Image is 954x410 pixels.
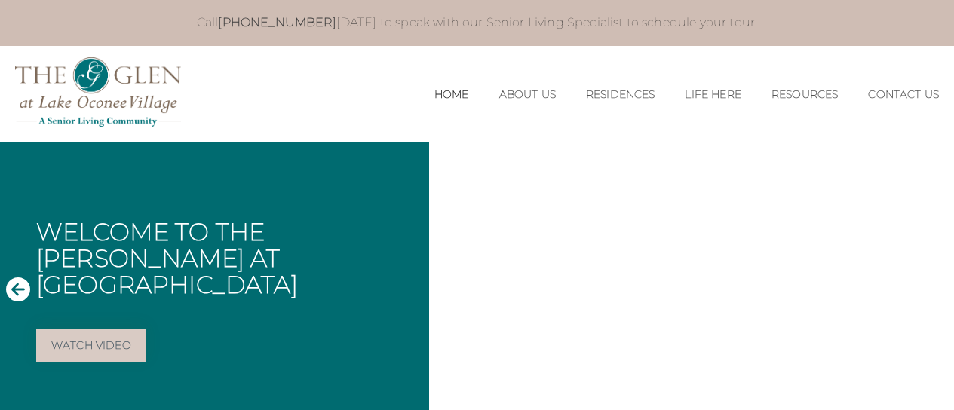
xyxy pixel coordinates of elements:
[434,88,469,101] a: Home
[868,88,939,101] a: Contact Us
[771,88,838,101] a: Resources
[218,15,336,29] a: [PHONE_NUMBER]
[63,15,891,31] p: Call [DATE] to speak with our Senior Living Specialist to schedule your tour.
[36,219,417,298] h1: Welcome to The [PERSON_NAME] at [GEOGRAPHIC_DATA]
[924,276,948,304] button: Next Slide
[6,276,30,304] button: Previous Slide
[15,57,181,127] img: The Glen Lake Oconee Home
[685,88,741,101] a: Life Here
[36,329,146,362] a: Watch Video
[586,88,655,101] a: Residences
[499,88,556,101] a: About Us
